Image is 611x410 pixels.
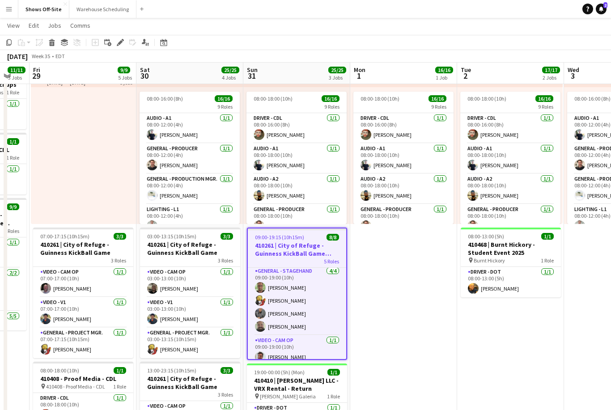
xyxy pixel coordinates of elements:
[247,66,258,74] span: Sun
[7,21,20,30] span: View
[461,66,471,74] span: Tue
[538,103,553,110] span: 9 Roles
[4,228,19,234] span: 4 Roles
[460,113,560,144] app-card-role: Driver - CDL1/108:00-16:00 (8h)[PERSON_NAME]
[459,71,471,81] span: 2
[6,89,19,96] span: 1 Role
[596,4,607,14] a: 2
[33,267,133,297] app-card-role: Video - Cam Op1/107:00-17:00 (10h)[PERSON_NAME]
[353,174,454,204] app-card-role: Audio - A21/108:00-18:00 (10h)[PERSON_NAME]
[217,103,233,110] span: 9 Roles
[221,367,233,374] span: 3/3
[40,367,79,374] span: 08:00-18:00 (10h)
[221,67,239,73] span: 25/25
[111,257,126,264] span: 3 Roles
[327,369,340,376] span: 1/1
[246,113,347,144] app-card-role: Driver - CDL1/108:00-16:00 (8h)[PERSON_NAME]
[354,66,365,74] span: Mon
[140,328,240,358] app-card-role: General - Project Mgr.1/103:00-13:15 (10h15m)[PERSON_NAME]
[322,95,339,102] span: 16/16
[140,204,240,235] app-card-role: Lighting - L11/108:00-12:00 (4h)[PERSON_NAME]
[461,228,561,297] div: 08:00-13:00 (5h)1/1410468 | Burnt Hickory - Student Event 2025 Burnt Hickory1 RoleDriver - DOT1/1...
[327,234,339,241] span: 8/8
[32,71,40,81] span: 29
[255,234,304,241] span: 09:00-19:15 (10h15m)
[33,241,133,257] h3: 410261 | City of Refuge - Guinness KickBall Game
[140,113,240,144] app-card-role: Audio - A11/108:00-12:00 (4h)[PERSON_NAME]
[353,204,454,235] app-card-role: General - Producer1/108:00-18:00 (10h)[PERSON_NAME]
[247,228,347,360] div: 09:00-19:15 (10h15m)8/8410261 | City of Refuge - Guinness KickBall Game Load Out5 RolesGeneral - ...
[67,20,94,31] a: Comms
[535,95,553,102] span: 16/16
[7,52,28,61] div: [DATE]
[215,95,233,102] span: 16/16
[324,103,339,110] span: 9 Roles
[70,21,90,30] span: Comms
[114,367,126,374] span: 1/1
[429,95,446,102] span: 16/16
[147,95,183,102] span: 08:00-16:00 (8h)
[33,375,133,383] h3: 410408 - Proof Media - CDL
[46,383,105,390] span: 410408 - Proof Media - CDL
[118,67,130,73] span: 9/9
[254,95,293,102] span: 08:00-18:00 (10h)
[460,92,560,224] app-job-card: 08:00-18:00 (10h)16/169 RolesDriver - CDL1/108:00-16:00 (8h)[PERSON_NAME]Audio - A11/108:00-18:00...
[18,0,69,18] button: Shows Off-Site
[246,174,347,204] app-card-role: Audio - A21/108:00-18:00 (10h)[PERSON_NAME]
[218,257,233,264] span: 3 Roles
[461,241,561,257] h3: 410468 | Burnt Hickory - Student Event 2025
[246,71,258,81] span: 31
[140,174,240,204] app-card-role: General - Production Mgr.1/108:00-12:00 (4h)[PERSON_NAME]
[353,144,454,174] app-card-role: Audio - A11/108:00-18:00 (10h)[PERSON_NAME]
[436,74,453,81] div: 1 Job
[543,74,560,81] div: 2 Jobs
[33,66,40,74] span: Fri
[568,66,579,74] span: Wed
[140,297,240,328] app-card-role: Video - V11/103:00-13:00 (10h)[PERSON_NAME]
[222,74,239,81] div: 4 Jobs
[324,258,339,265] span: 5 Roles
[6,154,19,161] span: 1 Role
[30,53,52,59] span: Week 35
[113,383,126,390] span: 1 Role
[48,21,61,30] span: Jobs
[260,393,316,400] span: [PERSON_NAME] Galeria
[33,228,133,358] div: 07:00-17:15 (10h15m)3/3410261 | City of Refuge - Guinness KickBall Game3 RolesVideo - Cam Op1/107...
[140,228,240,358] app-job-card: 03:00-13:15 (10h15m)3/3410261 | City of Refuge - Guinness KickBall Game3 RolesVideo - Cam Op1/103...
[246,144,347,174] app-card-role: Audio - A11/108:00-18:00 (10h)[PERSON_NAME]
[139,71,150,81] span: 30
[140,92,240,224] app-job-card: 08:00-16:00 (8h)16/169 RolesAudio - A11/108:00-12:00 (4h)[PERSON_NAME]General - Producer1/108:00-...
[467,95,506,102] span: 08:00-18:00 (10h)
[40,233,89,240] span: 07:00-17:15 (10h15m)
[29,21,39,30] span: Edit
[118,74,132,81] div: 5 Jobs
[247,376,347,393] h3: 410410 | [PERSON_NAME] LLC - VRX Rental - Return
[353,92,454,224] app-job-card: 08:00-18:00 (10h)16/169 RolesDriver - CDL1/108:00-16:00 (8h)[PERSON_NAME]Audio - A11/108:00-18:00...
[603,2,607,8] span: 2
[248,266,346,335] app-card-role: General - Stagehand4/409:00-19:00 (10h)[PERSON_NAME][PERSON_NAME][PERSON_NAME][PERSON_NAME]
[431,103,446,110] span: 9 Roles
[147,367,196,374] span: 13:00-23:15 (10h15m)
[33,297,133,328] app-card-role: Video - V11/107:00-17:00 (10h)[PERSON_NAME]
[248,335,346,366] app-card-role: Video - Cam Op1/109:00-19:00 (10h)[PERSON_NAME]
[541,233,554,240] span: 1/1
[541,257,554,264] span: 1 Role
[254,369,305,376] span: 19:00-00:00 (5h) (Mon)
[7,203,19,210] span: 9/9
[246,92,347,224] app-job-card: 08:00-18:00 (10h)16/169 RolesDriver - CDL1/108:00-16:00 (8h)[PERSON_NAME]Audio - A11/108:00-18:00...
[25,20,42,31] a: Edit
[566,71,579,81] span: 3
[8,67,25,73] span: 11/11
[461,267,561,297] app-card-role: Driver - DOT1/108:00-13:00 (5h)[PERSON_NAME]
[114,233,126,240] span: 3/3
[8,74,25,81] div: 3 Jobs
[221,233,233,240] span: 3/3
[328,67,346,73] span: 25/25
[140,375,240,391] h3: 410261 | City of Refuge - Guinness KickBall Game
[435,67,453,73] span: 16/16
[460,204,560,235] app-card-role: General - Producer1/108:00-18:00 (10h)[PERSON_NAME]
